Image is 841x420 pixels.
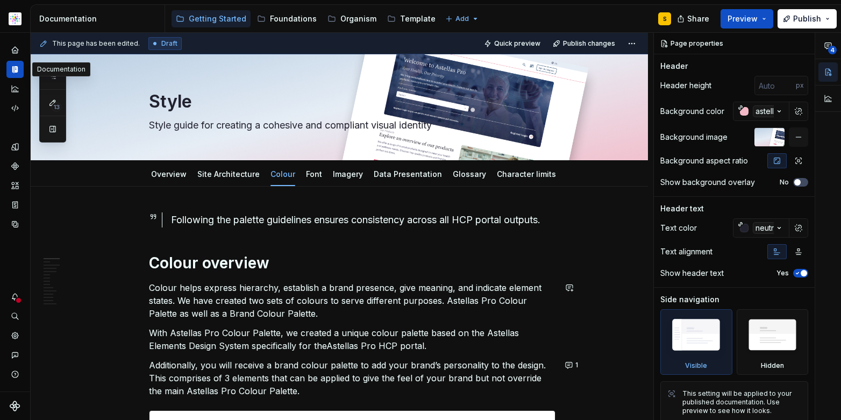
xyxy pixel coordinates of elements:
div: Imagery [329,162,367,185]
button: Publish changes [550,36,620,51]
div: Glossary [448,162,490,185]
span: Quick preview [494,39,540,48]
a: Template [383,10,440,27]
span: 1 [575,361,578,369]
button: Quick preview [481,36,545,51]
a: Code automation [6,99,24,117]
div: Template [400,13,436,24]
div: Visible [685,361,707,370]
span: 4 [828,46,837,54]
svg: Supernova Logo [10,401,20,411]
a: Analytics [6,80,24,97]
button: Publish [778,9,837,29]
a: Components [6,158,24,175]
a: Colour [270,169,295,179]
a: Glossary [453,169,486,179]
a: Data sources [6,216,24,233]
div: Overview [147,162,191,185]
button: Preview [721,9,773,29]
a: Home [6,41,24,59]
div: Visible [660,309,732,375]
p: Additionally, you will receive a brand colour palette to add your brand’s personality to the desi... [149,359,555,397]
textarea: Style [147,89,553,115]
div: Font [302,162,326,185]
div: Organism [340,13,376,24]
div: Header height [660,80,711,91]
div: neutral-900 [753,222,800,234]
div: Data Presentation [369,162,446,185]
button: Add [442,11,482,26]
label: Yes [776,269,789,277]
button: neutral-900 [733,218,789,238]
textarea: Style guide for creating a cohesive and compliant visual identity [147,117,553,134]
div: Page tree [172,8,440,30]
input: Auto [754,76,796,95]
a: Overview [151,169,187,179]
span: Publish [793,13,821,24]
div: Show header text [660,268,724,279]
a: Organism [323,10,381,27]
span: Add [455,15,469,23]
button: 1 [562,358,583,373]
a: Design tokens [6,138,24,155]
div: Site Architecture [193,162,264,185]
div: Header text [660,203,704,214]
img: b2369ad3-f38c-46c1-b2a2-f2452fdbdcd2.png [9,12,22,25]
div: Documentation [39,13,160,24]
span: This page has been edited. [52,39,140,48]
span: Draft [161,39,177,48]
button: Contact support [6,346,24,364]
a: Assets [6,177,24,194]
div: Show background overlay [660,177,755,188]
a: Character limits [497,169,556,179]
p: Colour helps express hierarchy, establish a brand presence, give meaning, and indicate element st... [149,281,555,320]
div: Documentation [32,62,90,76]
a: Data Presentation [374,169,442,179]
a: Settings [6,327,24,344]
a: Imagery [333,169,363,179]
button: Share [672,9,716,29]
div: This setting will be applied to your published documentation. Use preview to see how it looks. [682,389,801,415]
a: Font [306,169,322,179]
p: With Astellas Pro Colour Palette, we created a unique colour palette based on the Astellas Elemen... [149,326,555,352]
a: Foundations [253,10,321,27]
a: Storybook stories [6,196,24,213]
div: Background color [660,106,724,117]
div: Text color [660,223,697,233]
div: Colour [266,162,300,185]
div: Header [660,61,688,72]
div: Background image [660,132,728,143]
p: px [796,81,804,90]
a: Getting Started [172,10,251,27]
span: Publish changes [563,39,615,48]
div: S [663,15,667,23]
div: Hidden [761,361,784,370]
a: Site Architecture [197,169,260,179]
label: No [780,178,789,187]
div: Character limits [493,162,560,185]
commenthighlight: Astellas Pro HCP portal [326,340,424,351]
div: Hidden [737,309,809,375]
div: Text alignment [660,246,712,257]
a: Documentation [6,61,24,78]
button: Notifications [6,288,24,305]
h1: Colour overview [149,253,555,273]
button: Search ⌘K [6,308,24,325]
span: 13 [52,103,61,111]
span: Share [687,13,709,24]
div: Side navigation [660,294,719,305]
div: Background aspect ratio [660,155,748,166]
div: Getting Started [189,13,246,24]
